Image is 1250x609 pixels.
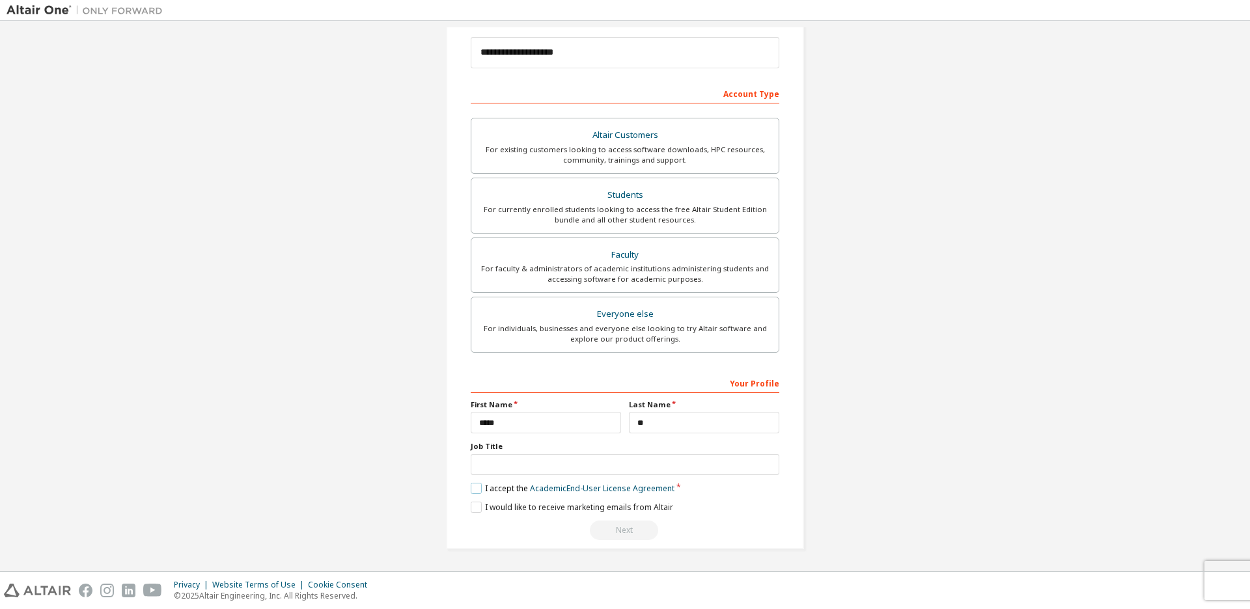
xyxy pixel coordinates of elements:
[471,502,673,513] label: I would like to receive marketing emails from Altair
[174,590,375,601] p: © 2025 Altair Engineering, Inc. All Rights Reserved.
[143,584,162,597] img: youtube.svg
[471,441,779,452] label: Job Title
[629,399,779,410] label: Last Name
[479,305,771,323] div: Everyone else
[479,264,771,284] div: For faculty & administrators of academic institutions administering students and accessing softwa...
[479,204,771,225] div: For currently enrolled students looking to access the free Altair Student Edition bundle and all ...
[471,399,621,410] label: First Name
[479,323,771,344] div: For individuals, businesses and everyone else looking to try Altair software and explore our prod...
[7,4,169,17] img: Altair One
[100,584,114,597] img: instagram.svg
[471,83,779,103] div: Account Type
[212,580,308,590] div: Website Terms of Use
[471,483,674,494] label: I accept the
[4,584,71,597] img: altair_logo.svg
[471,521,779,540] div: Read and acccept EULA to continue
[479,144,771,165] div: For existing customers looking to access software downloads, HPC resources, community, trainings ...
[479,246,771,264] div: Faculty
[79,584,92,597] img: facebook.svg
[530,483,674,494] a: Academic End-User License Agreement
[471,372,779,393] div: Your Profile
[174,580,212,590] div: Privacy
[122,584,135,597] img: linkedin.svg
[479,126,771,144] div: Altair Customers
[479,186,771,204] div: Students
[308,580,375,590] div: Cookie Consent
